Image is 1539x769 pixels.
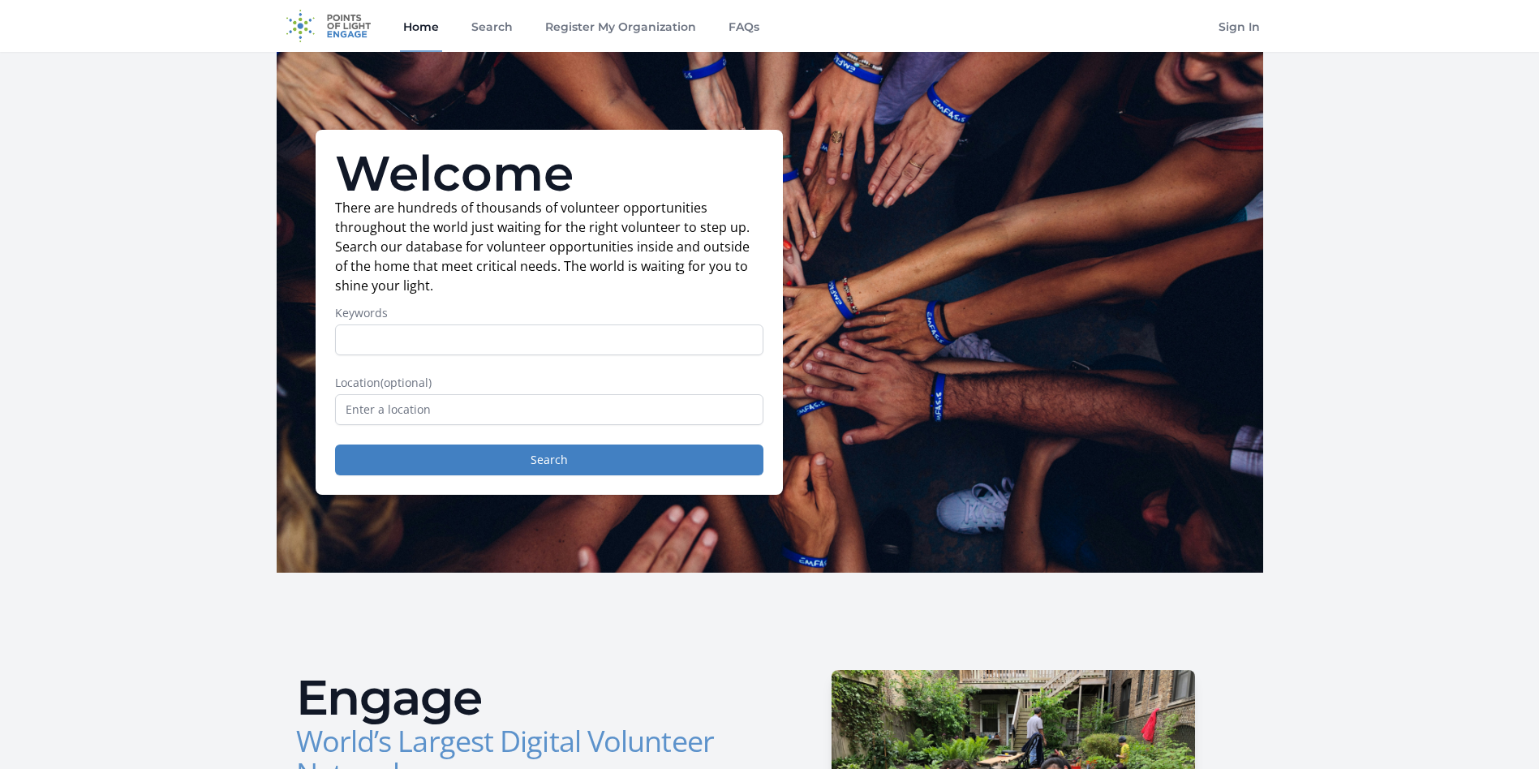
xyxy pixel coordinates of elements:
button: Search [335,445,763,475]
p: There are hundreds of thousands of volunteer opportunities throughout the world just waiting for ... [335,198,763,295]
h2: Engage [296,673,757,722]
h1: Welcome [335,149,763,198]
span: (optional) [380,375,432,390]
label: Keywords [335,305,763,321]
label: Location [335,375,763,391]
input: Enter a location [335,394,763,425]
